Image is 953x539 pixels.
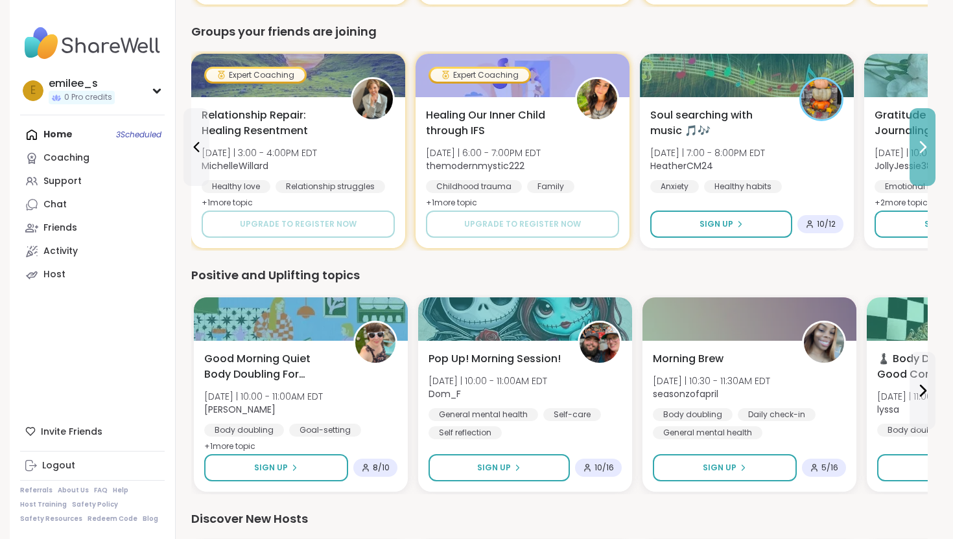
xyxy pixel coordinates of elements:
span: [DATE] | 10:00 - 11:00AM EDT [204,390,323,403]
div: Friends [43,222,77,235]
span: [DATE] | 7:00 - 8:00PM EDT [650,146,765,159]
span: Good Morning Quiet Body Doubling For Productivity [204,351,339,382]
img: themodernmystic222 [577,79,617,119]
button: Sign Up [650,211,792,238]
div: Activity [43,245,78,258]
div: Expert Coaching [430,69,529,82]
span: e [30,82,36,99]
a: Host [20,263,165,286]
img: seasonzofapril [804,323,844,363]
img: HeatherCM24 [801,79,841,119]
button: Sign Up [429,454,570,481]
a: Safety Policy [72,500,118,509]
div: Body doubling [204,424,284,437]
div: Daily check-in [738,408,816,421]
span: [DATE] | 3:00 - 4:00PM EDT [202,146,317,159]
img: ShareWell Nav Logo [20,21,165,66]
a: Logout [20,454,165,477]
b: seasonzofapril [653,387,718,400]
div: Coaching [43,152,89,165]
b: Dom_F [429,387,461,400]
span: 10 / 12 [817,219,836,229]
span: Soul searching with music 🎵🎶 [650,108,785,139]
div: Chat [43,198,67,211]
div: Anxiety [650,180,699,193]
span: 5 / 16 [821,463,838,473]
a: Referrals [20,486,53,495]
span: Upgrade to register now [240,218,357,230]
span: 0 Pro credits [64,92,112,103]
span: Pop Up! Morning Session! [429,351,561,367]
a: FAQ [94,486,108,495]
span: Sign Up [700,218,733,230]
button: Sign Up [204,454,348,481]
div: Family [527,180,574,193]
div: Logout [42,459,75,472]
div: Positive and Uplifting topics [191,266,928,284]
img: Adrienne_QueenOfTheDawn [355,323,395,363]
button: Upgrade to register now [426,211,619,238]
a: Support [20,170,165,193]
div: Goal-setting [289,424,361,437]
span: Healing Our Inner Child through IFS [426,108,561,139]
b: lyssa [877,403,899,416]
a: Activity [20,240,165,263]
a: Friends [20,216,165,240]
b: [PERSON_NAME] [204,403,276,416]
div: Support [43,175,82,188]
div: General mental health [429,408,538,421]
a: Host Training [20,500,67,509]
span: Upgrade to register now [464,218,581,230]
div: Host [43,268,65,281]
b: MichelleWillard [202,159,268,172]
div: Expert Coaching [206,69,305,82]
span: 10 / 16 [594,463,614,473]
span: Sign Up [477,462,511,474]
div: Groups your friends are joining [191,23,928,41]
b: JollyJessie38 [875,159,932,172]
b: themodernmystic222 [426,159,524,172]
b: HeatherCM24 [650,159,713,172]
div: Invite Friends [20,420,165,443]
img: MichelleWillard [353,79,393,119]
a: Safety Resources [20,514,82,523]
div: Body doubling [653,408,733,421]
div: Discover New Hosts [191,510,928,528]
div: Healthy habits [704,180,782,193]
button: Sign Up [653,454,797,481]
a: Chat [20,193,165,216]
span: Sign Up [703,462,736,474]
img: Dom_F [580,323,620,363]
div: General mental health [653,426,762,439]
span: Sign Up [254,462,288,474]
a: Redeem Code [88,514,137,523]
a: Coaching [20,146,165,170]
div: Childhood trauma [426,180,522,193]
a: Help [113,486,128,495]
div: Self reflection [429,426,502,439]
span: Morning Brew [653,351,724,367]
a: About Us [58,486,89,495]
div: emilee_s [49,76,115,91]
a: Blog [143,514,158,523]
div: Healthy love [202,180,270,193]
span: 8 / 10 [373,463,390,473]
span: [DATE] | 6:00 - 7:00PM EDT [426,146,541,159]
span: [DATE] | 10:00 - 11:00AM EDT [429,374,547,387]
span: Relationship Repair: Healing Resentment [202,108,336,139]
span: [DATE] | 10:30 - 11:30AM EDT [653,374,770,387]
div: Self-care [543,408,601,421]
div: Relationship struggles [276,180,385,193]
button: Upgrade to register now [202,211,395,238]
